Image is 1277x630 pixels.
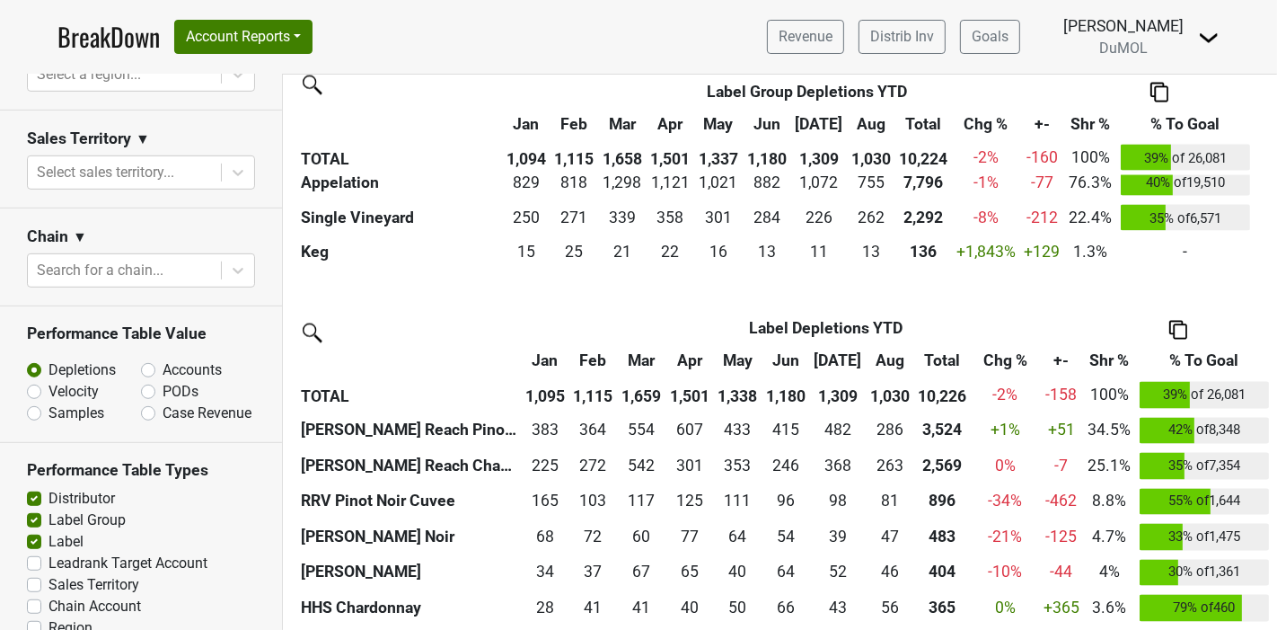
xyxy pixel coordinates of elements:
[569,448,618,484] td: 271.702
[621,419,661,442] div: 554
[296,519,521,555] th: [PERSON_NAME] Noir
[971,555,1039,591] td: -10 %
[866,555,914,591] td: 45.836
[814,419,861,442] div: 482
[914,519,972,555] th: 482.726
[767,20,844,54] a: Revenue
[895,139,953,175] th: 10,224
[27,227,68,246] h3: Chain
[810,448,867,484] td: 368.494
[895,164,953,200] th: 7795.810
[847,107,895,139] th: Aug: activate to sort column ascending
[554,206,594,229] div: 271
[48,359,116,381] label: Depletions
[866,590,914,626] td: 56
[502,200,550,236] td: 250.363
[914,345,972,377] th: Total: activate to sort column ascending
[506,171,546,194] div: 829
[810,377,867,413] th: 1,309
[550,139,598,175] th: 1,115
[598,200,647,236] td: 339.124
[1044,597,1079,620] div: +365
[747,240,787,263] div: 13
[973,148,999,166] span: -2%
[743,107,791,139] th: Jun: activate to sort column ascending
[1099,40,1148,57] span: DuMOL
[554,171,594,194] div: 818
[550,235,598,268] td: 25
[506,240,546,263] div: 15
[713,377,762,413] th: 1,338
[136,129,150,150] span: ▼
[851,240,891,263] div: 13
[743,139,791,175] th: 1,180
[971,345,1039,377] th: Chg %: activate to sort column ascending
[598,164,647,200] td: 1297.864
[971,484,1039,520] td: -34 %
[952,235,1020,268] td: +1,843 %
[296,413,521,449] th: [PERSON_NAME] Reach Pinot Noir
[296,107,502,139] th: &nbsp;: activate to sort column ascending
[573,561,612,584] div: 37
[895,235,953,268] th: 136.000
[762,377,810,413] th: 1,180
[810,590,867,626] td: 43
[621,455,661,478] div: 542
[1084,448,1136,484] td: 25.1%
[899,171,947,194] div: 7,796
[48,596,141,617] label: Chain Account
[665,590,714,626] td: 40
[1135,345,1273,377] th: % To Goal: activate to sort column ascending
[718,526,757,549] div: 64
[296,139,502,175] th: TOTAL
[814,561,861,584] div: 52
[1044,526,1079,549] div: -125
[603,240,642,263] div: 21
[296,377,521,413] th: TOTAL
[743,200,791,236] td: 284.485
[1039,345,1084,377] th: +-: activate to sort column ascending
[48,381,99,403] label: Velocity
[617,413,665,449] td: 553.893
[810,413,867,449] td: 482.214
[766,419,806,442] div: 415
[1044,419,1079,442] div: +51
[617,484,665,520] td: 116.6
[521,345,569,377] th: Jan: activate to sort column ascending
[603,171,642,194] div: 1,298
[57,18,160,56] a: BreakDown
[766,526,806,549] div: 54
[1084,590,1136,626] td: 3.6%
[569,484,618,520] td: 103.37
[694,107,743,139] th: May: activate to sort column ascending
[296,235,502,268] th: Keg
[1084,484,1136,520] td: 8.8%
[762,448,810,484] td: 245.773
[502,107,550,139] th: Jan: activate to sort column ascending
[766,561,806,584] div: 64
[617,345,665,377] th: Mar: activate to sort column ascending
[713,519,762,555] td: 64.011
[718,419,757,442] div: 433
[506,206,546,229] div: 250
[621,526,661,549] div: 60
[1064,164,1116,200] td: 76.3%
[1198,27,1220,49] img: Dropdown Menu
[1026,148,1058,166] span: -160
[48,403,104,424] label: Samples
[713,590,762,626] td: 50
[617,448,665,484] td: 541.864
[743,164,791,200] td: 882.449
[525,490,565,513] div: 165
[521,377,569,413] th: 1,095
[296,345,521,377] th: &nbsp;: activate to sort column ascending
[502,164,550,200] td: 828.716
[27,324,255,343] h3: Performance Table Value
[847,235,895,268] td: 13
[569,377,618,413] th: 1,115
[521,555,569,591] td: 33.636
[573,455,612,478] div: 272
[919,561,967,584] div: 404
[163,359,222,381] label: Accounts
[870,490,910,513] div: 81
